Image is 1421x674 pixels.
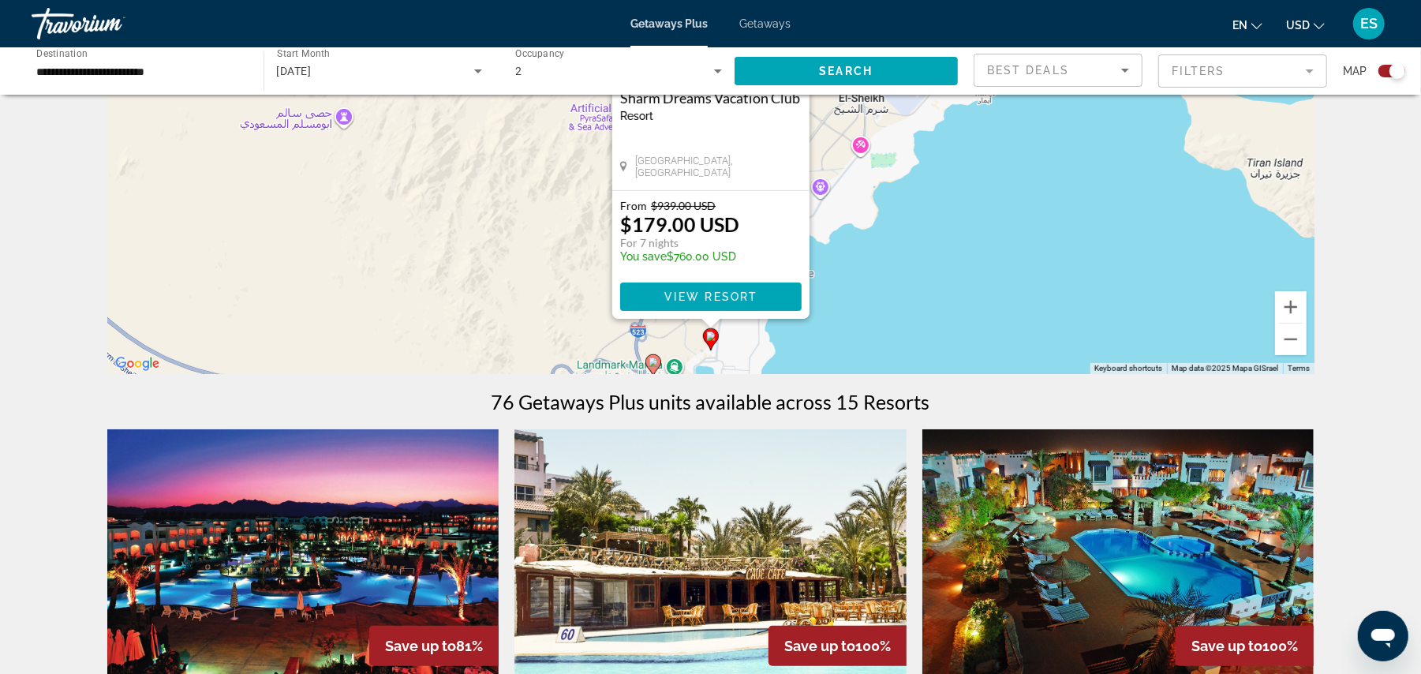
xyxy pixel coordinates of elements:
[620,250,739,263] p: $760.00 USD
[36,48,88,59] span: Destination
[735,57,959,85] button: Search
[1286,19,1310,32] span: USD
[651,199,716,212] span: $939.00 USD
[634,155,801,178] span: [GEOGRAPHIC_DATA], [GEOGRAPHIC_DATA]
[1232,13,1262,36] button: Change language
[1232,19,1247,32] span: en
[277,65,312,77] span: [DATE]
[620,236,739,250] p: For 7 nights
[1343,60,1367,82] span: Map
[385,638,456,654] span: Save up to
[1275,324,1307,355] button: Zoom out
[32,3,189,44] a: Travorium
[620,110,653,122] span: Resort
[620,212,739,236] p: $179.00 USD
[784,638,855,654] span: Save up to
[277,49,330,60] span: Start Month
[492,390,930,414] h1: 76 Getaways Plus units available across 15 Resorts
[620,90,802,106] a: Sharm Dreams Vacation Club
[1360,16,1378,32] span: ES
[987,64,1069,77] span: Best Deals
[620,250,667,263] span: You save
[1358,611,1408,661] iframe: Button to launch messaging window
[1176,626,1314,666] div: 100%
[111,354,163,374] img: Google
[1275,291,1307,323] button: Zoom in
[1158,54,1327,88] button: Filter
[664,290,757,303] span: View Resort
[515,49,565,60] span: Occupancy
[369,626,499,666] div: 81%
[1094,363,1162,374] button: Keyboard shortcuts
[111,354,163,374] a: Open this area in Google Maps (opens a new window)
[1288,364,1310,373] a: Terms (opens in new tab)
[1286,13,1325,36] button: Change currency
[620,283,802,311] button: View Resort
[1191,638,1262,654] span: Save up to
[768,626,907,666] div: 100%
[739,17,791,30] a: Getaways
[1172,364,1278,373] span: Map data ©2025 Mapa GISrael
[987,61,1129,80] mat-select: Sort by
[1348,7,1389,40] button: User Menu
[620,199,647,212] span: From
[515,65,522,77] span: 2
[630,17,708,30] a: Getaways Plus
[819,65,873,77] span: Search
